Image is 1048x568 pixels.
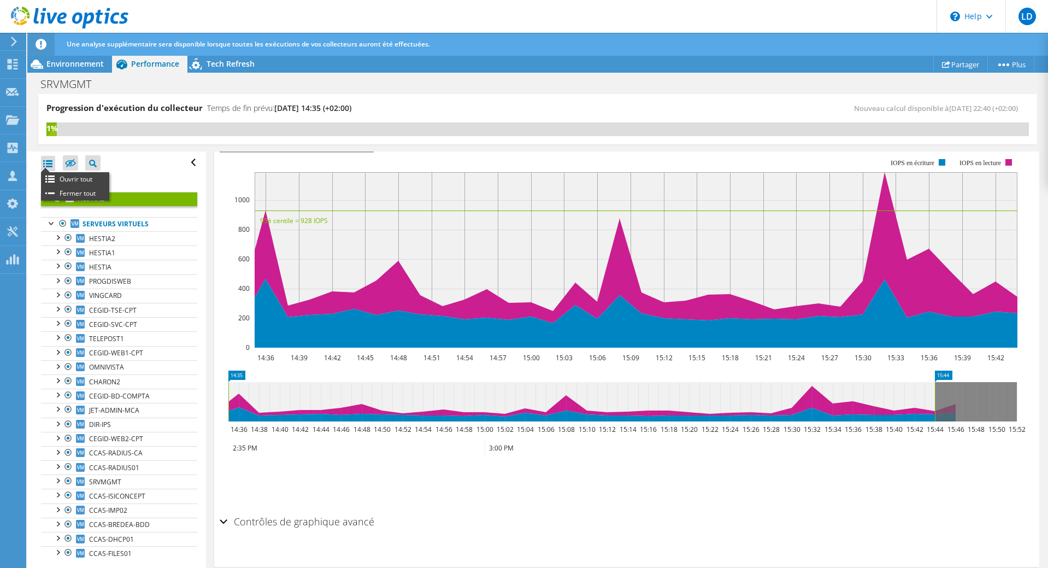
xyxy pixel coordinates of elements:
[721,353,738,362] text: 15:18
[89,491,145,501] span: CCAS-ISICONCEPT
[312,425,329,434] text: 14:44
[762,425,779,434] text: 15:28
[41,217,197,231] a: Serveurs virtuels
[854,353,871,362] text: 15:30
[89,520,150,529] span: CCAS-BREDEA-BDD
[988,425,1005,434] text: 15:50
[557,425,574,434] text: 15:08
[41,317,197,331] a: CEGID-SVC-CPT
[220,511,374,532] h2: Contrôles de graphique avancé
[230,425,247,434] text: 14:36
[865,425,882,434] text: 15:38
[41,360,197,374] a: OMNIVISTA
[456,353,473,362] text: 14:54
[959,159,1001,167] text: IOPS en lecture
[89,377,120,387] span: CHARON2
[41,303,197,317] a: CEGID-TSE-CPT
[89,391,150,401] span: CEGID-BD-COMPTA
[89,334,124,343] span: TELEPOST1
[680,425,697,434] text: 15:20
[701,425,718,434] text: 15:22
[238,225,250,234] text: 800
[89,448,143,458] span: CCAS-RADIUS-CA
[947,425,964,434] text: 15:46
[274,103,351,113] span: [DATE] 14:35 (+02:00)
[89,262,111,272] span: HESTIA
[41,503,197,518] a: CCAS-IMP02
[933,56,988,73] a: Partager
[950,11,960,21] svg: \n
[238,254,250,263] text: 600
[89,406,139,415] span: JET-ADMIN-MCA
[891,159,934,167] text: IOPS en écriture
[622,353,639,362] text: 15:09
[41,403,197,417] a: JET-ADMIN-MCA
[46,122,57,134] div: 1%
[89,248,115,257] span: HESTIA1
[89,420,111,429] span: DIR-IPS
[271,425,288,434] text: 14:40
[291,425,308,434] text: 14:42
[887,353,904,362] text: 15:33
[619,425,636,434] text: 15:14
[323,353,340,362] text: 14:42
[41,475,197,489] a: SRVMGMT
[207,58,255,69] span: Tech Refresh
[89,463,139,472] span: CCAS-RADIUS01
[89,535,134,544] span: CCAS-DHCP01
[537,425,554,434] text: 15:06
[131,58,179,69] span: Performance
[356,353,373,362] text: 14:45
[250,425,267,434] text: 14:38
[987,353,1004,362] text: 15:42
[906,425,923,434] text: 15:42
[920,353,937,362] text: 15:36
[41,289,197,303] a: VINGCARD
[953,353,970,362] text: 15:39
[824,425,841,434] text: 15:34
[885,425,902,434] text: 15:40
[207,102,351,114] h4: Temps de fin prévu:
[844,425,861,434] text: 15:36
[41,331,197,346] a: TELEPOST1
[41,446,197,460] a: CCAS-RADIUS-CA
[41,172,109,186] li: Ouvrir tout
[41,260,197,274] a: HESTIA
[41,192,197,206] a: HESTIA2
[290,353,307,362] text: 14:39
[660,425,677,434] text: 15:18
[455,425,472,434] text: 14:58
[987,56,1034,73] a: Plus
[89,348,143,358] span: CEGID-WEB1-CPT
[89,306,137,315] span: CEGID-TSE-CPT
[89,277,131,286] span: PROGDISWEB
[89,291,122,300] span: VINGCARD
[1008,425,1025,434] text: 15:52
[41,460,197,475] a: CCAS-RADIUS01
[41,389,197,403] a: CEGID-BD-COMPTA
[41,546,197,560] a: CCAS-FILES01
[41,231,197,245] a: HESTIA2
[41,418,197,432] a: DIR-IPS
[742,425,759,434] text: 15:26
[787,353,804,362] text: 15:24
[854,103,1023,113] span: Nouveau calcul disponible à
[655,353,672,362] text: 15:12
[803,425,820,434] text: 15:32
[783,425,800,434] text: 15:30
[238,313,250,323] text: 200
[598,425,615,434] text: 15:12
[967,425,984,434] text: 15:48
[41,518,197,532] a: CCAS-BREDEA-BDD
[435,425,452,434] text: 14:56
[496,425,513,434] text: 15:02
[89,362,124,372] span: OMNIVISTA
[41,432,197,446] a: CEGID-WEB2-CPT
[578,425,595,434] text: 15:10
[423,353,440,362] text: 14:51
[46,58,104,69] span: Environnement
[41,346,197,360] a: CEGID-WEB1-CPT
[522,353,539,362] text: 15:00
[257,353,274,362] text: 14:36
[516,425,533,434] text: 15:04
